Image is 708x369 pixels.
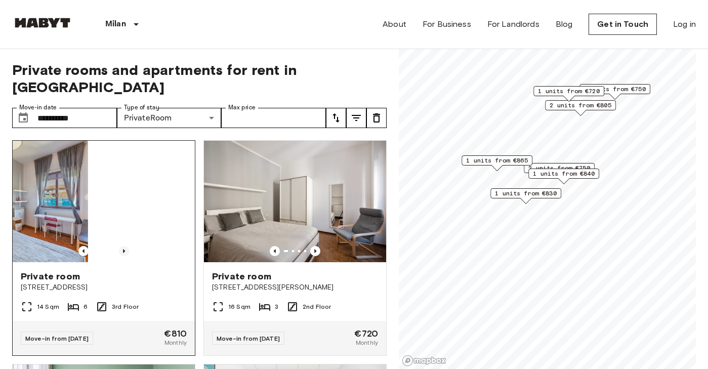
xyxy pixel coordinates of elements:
[117,108,222,128] div: PrivateRoom
[21,282,187,293] span: [STREET_ADDRESS]
[556,18,573,30] a: Blog
[538,87,600,96] span: 1 units from €720
[228,302,251,311] span: 16 Sqm
[105,18,126,30] p: Milan
[25,335,89,342] span: Move-in from [DATE]
[466,156,528,165] span: 1 units from €865
[78,246,89,256] button: Previous image
[673,18,696,30] a: Log in
[589,14,657,35] a: Get in Touch
[495,189,557,198] span: 1 units from €830
[579,84,650,100] div: Map marker
[346,108,366,128] button: tune
[533,169,595,178] span: 1 units from €840
[212,282,378,293] span: [STREET_ADDRESS][PERSON_NAME]
[545,100,616,116] div: Map marker
[84,302,88,311] span: 6
[12,18,73,28] img: Habyt
[275,302,278,311] span: 3
[203,140,387,356] a: Marketing picture of unit IT-14-060-001-03HPrevious imagePrevious imagePrivate room[STREET_ADDRES...
[487,18,539,30] a: For Landlords
[13,108,33,128] button: Choose date, selected date is 1 Feb 2026
[533,86,604,102] div: Map marker
[12,140,195,356] a: Previous imagePrevious imagePrivate room[STREET_ADDRESS]14 Sqm63rd FloorMove-in from [DATE]€810Mo...
[356,338,378,347] span: Monthly
[270,246,280,256] button: Previous image
[354,329,378,338] span: €720
[423,18,471,30] a: For Business
[37,302,59,311] span: 14 Sqm
[584,85,646,94] span: 2 units from €750
[21,270,80,282] span: Private room
[204,141,386,262] img: Marketing picture of unit IT-14-060-001-03H
[550,101,611,110] span: 2 units from €805
[326,108,346,128] button: tune
[524,163,595,179] div: Map marker
[217,335,280,342] span: Move-in from [DATE]
[303,302,331,311] span: 2nd Floor
[112,302,139,311] span: 3rd Floor
[528,163,590,173] span: 2 units from €750
[164,338,187,347] span: Monthly
[164,329,187,338] span: €810
[462,155,532,171] div: Map marker
[228,103,256,112] label: Max price
[366,108,387,128] button: tune
[119,246,129,256] button: Previous image
[12,61,387,96] span: Private rooms and apartments for rent in [GEOGRAPHIC_DATA]
[490,188,561,204] div: Map marker
[124,103,159,112] label: Type of stay
[88,141,270,262] img: Marketing picture of unit IT-14-029-006-04H
[310,246,320,256] button: Previous image
[19,103,57,112] label: Move-in date
[528,169,599,184] div: Map marker
[383,18,406,30] a: About
[402,355,446,366] a: Mapbox logo
[212,270,271,282] span: Private room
